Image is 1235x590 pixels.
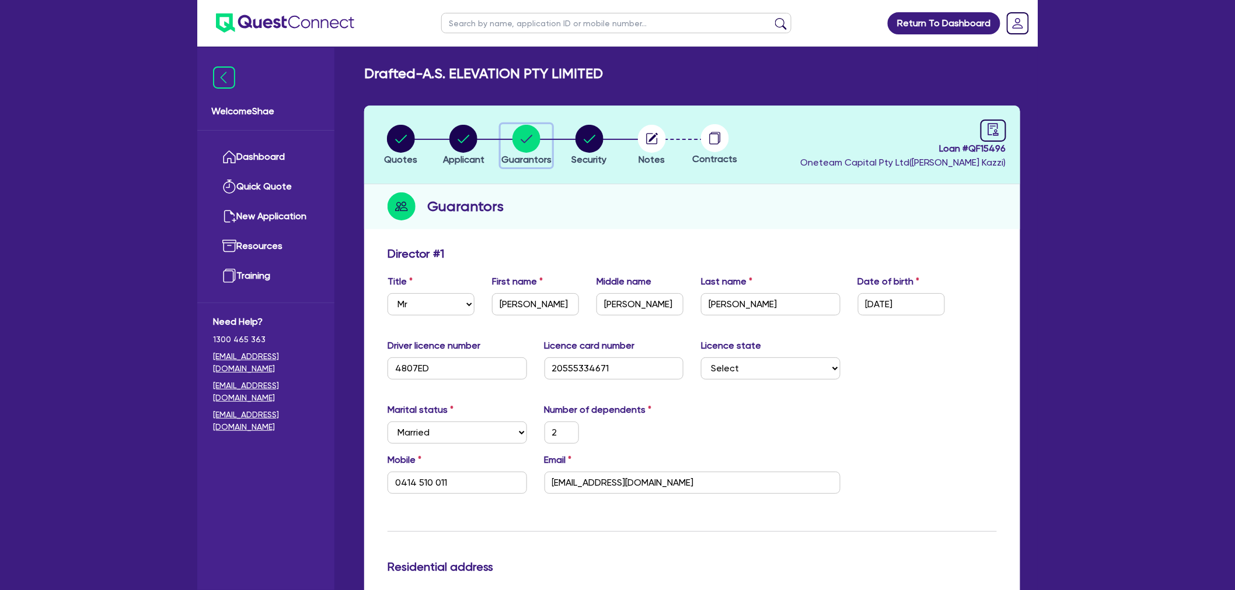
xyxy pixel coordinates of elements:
[800,142,1006,156] span: Loan # QF15496
[442,124,485,167] button: Applicant
[213,380,319,404] a: [EMAIL_ADDRESS][DOMAIN_NAME]
[888,12,1000,34] a: Return To Dashboard
[545,453,572,467] label: Email
[492,275,543,289] label: First name
[441,13,791,33] input: Search by name, application ID or mobile number...
[222,239,236,253] img: resources
[501,154,552,165] span: Guarantors
[388,560,997,574] h3: Residential address
[383,124,418,167] button: Quotes
[701,339,761,353] label: Licence state
[427,196,504,217] h2: Guarantors
[222,269,236,283] img: training
[701,275,752,289] label: Last name
[545,403,652,417] label: Number of dependents
[545,339,635,353] label: Licence card number
[388,403,453,417] label: Marital status
[572,154,607,165] span: Security
[637,124,667,167] button: Notes
[384,154,417,165] span: Quotes
[388,247,444,261] h3: Director # 1
[639,154,665,165] span: Notes
[216,13,354,33] img: quest-connect-logo-blue
[858,293,945,315] input: DD / MM / YYYY
[222,180,236,194] img: quick-quote
[388,192,416,220] img: step-icon
[213,142,319,172] a: Dashboard
[388,275,413,289] label: Title
[213,261,319,291] a: Training
[571,124,608,167] button: Security
[213,350,319,375] a: [EMAIL_ADDRESS][DOMAIN_NAME]
[1003,8,1033,38] a: Dropdown toggle
[213,202,319,231] a: New Application
[213,231,319,261] a: Resources
[213,172,319,202] a: Quick Quote
[388,339,480,353] label: Driver licence number
[222,209,236,223] img: new-application
[211,104,320,118] span: Welcome Shae
[596,275,651,289] label: Middle name
[388,453,421,467] label: Mobile
[213,409,319,433] a: [EMAIL_ADDRESS][DOMAIN_NAME]
[364,65,603,82] h2: Drafted - A.S. ELEVATION PTY LIMITED
[800,157,1006,168] span: Oneteam Capital Pty Ltd ( [PERSON_NAME] Kazzi )
[501,124,552,167] button: Guarantors
[443,154,484,165] span: Applicant
[987,123,1000,136] span: audit
[213,333,319,346] span: 1300 465 363
[858,275,920,289] label: Date of birth
[213,66,235,89] img: icon-menu-close
[213,315,319,329] span: Need Help?
[692,153,737,164] span: Contracts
